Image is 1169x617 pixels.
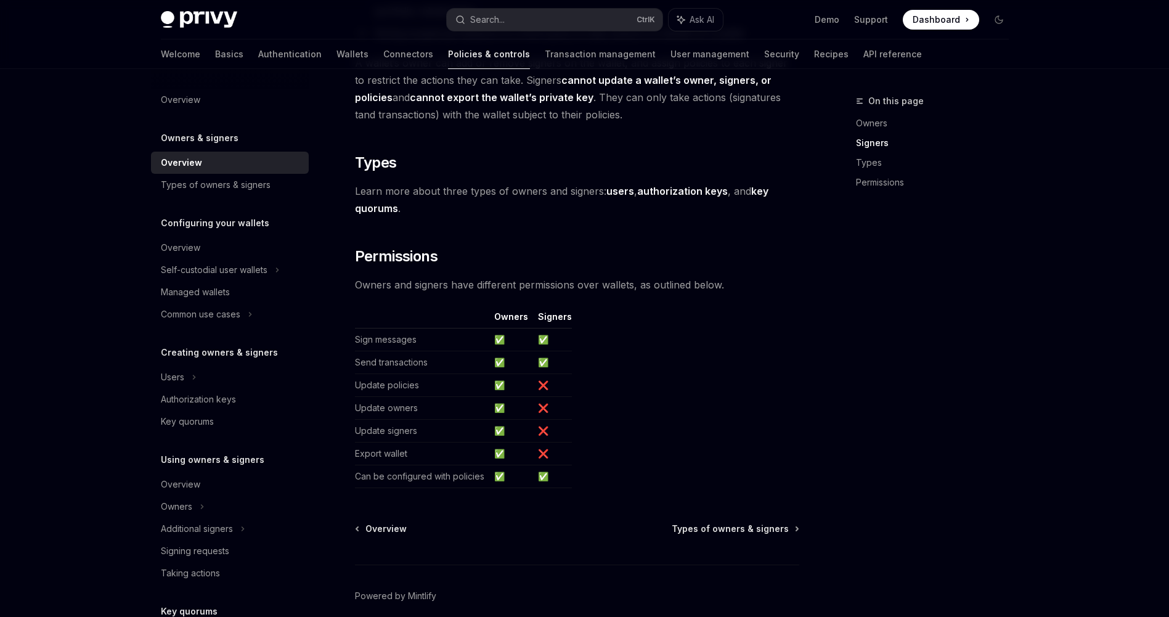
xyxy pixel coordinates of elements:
[161,370,184,385] div: Users
[533,374,572,397] td: ❌
[854,14,888,26] a: Support
[489,311,533,329] th: Owners
[355,153,397,173] span: Types
[161,285,230,300] div: Managed wallets
[410,91,593,104] strong: cannot export the wallet’s private key
[355,185,768,215] a: key quorums
[669,9,723,31] button: Ask AI
[151,174,309,196] a: Types of owners & signers
[161,131,238,145] h5: Owners & signers
[355,54,799,123] span: A wallet’s owner can add or remove signers on the wallet, and assign policies to each signer to r...
[151,562,309,584] a: Taking actions
[815,14,839,26] a: Demo
[355,276,799,293] span: Owners and signers have different permissions over wallets, as outlined below.
[161,263,267,277] div: Self-custodial user wallets
[161,477,200,492] div: Overview
[489,374,533,397] td: ✅
[672,523,789,535] span: Types of owners & signers
[533,420,572,443] td: ❌
[606,185,634,197] strong: users
[690,14,714,26] span: Ask AI
[856,173,1019,192] a: Permissions
[903,10,979,30] a: Dashboard
[355,420,489,443] td: Update signers
[161,216,269,231] h5: Configuring your wallets
[161,155,202,170] div: Overview
[670,39,749,69] a: User management
[606,185,634,198] a: users
[533,351,572,374] td: ✅
[161,307,240,322] div: Common use cases
[161,452,264,467] h5: Using owners & signers
[355,397,489,420] td: Update owners
[161,92,200,107] div: Overview
[863,39,922,69] a: API reference
[161,39,200,69] a: Welcome
[545,39,656,69] a: Transaction management
[637,185,728,197] strong: authorization keys
[161,414,214,429] div: Key quorums
[151,89,309,111] a: Overview
[151,388,309,411] a: Authorization keys
[161,499,192,514] div: Owners
[447,9,662,31] button: Search...CtrlK
[764,39,799,69] a: Security
[533,329,572,351] td: ✅
[151,540,309,562] a: Signing requests
[489,397,533,420] td: ✅
[161,544,229,558] div: Signing requests
[151,152,309,174] a: Overview
[989,10,1009,30] button: Toggle dark mode
[913,14,960,26] span: Dashboard
[355,351,489,374] td: Send transactions
[355,590,436,602] a: Powered by Mintlify
[533,465,572,488] td: ✅
[355,185,768,215] strong: key quorums
[533,311,572,329] th: Signers
[355,374,489,397] td: Update policies
[151,473,309,496] a: Overview
[151,411,309,433] a: Key quorums
[355,329,489,351] td: Sign messages
[355,182,799,217] span: Learn more about three types of owners and signers: , , and .
[637,15,655,25] span: Ctrl K
[868,94,924,108] span: On this page
[856,153,1019,173] a: Types
[161,566,220,581] div: Taking actions
[258,39,322,69] a: Authentication
[489,351,533,374] td: ✅
[161,11,237,28] img: dark logo
[365,523,407,535] span: Overview
[489,465,533,488] td: ✅
[161,392,236,407] div: Authorization keys
[355,74,772,104] strong: cannot update a wallet’s owner, signers, or policies
[161,521,233,536] div: Additional signers
[448,39,530,69] a: Policies & controls
[533,443,572,465] td: ❌
[356,523,407,535] a: Overview
[336,39,369,69] a: Wallets
[355,443,489,465] td: Export wallet
[637,185,728,198] a: authorization keys
[489,420,533,443] td: ✅
[533,397,572,420] td: ❌
[355,465,489,488] td: Can be configured with policies
[489,443,533,465] td: ✅
[470,12,505,27] div: Search...
[383,39,433,69] a: Connectors
[814,39,849,69] a: Recipes
[856,113,1019,133] a: Owners
[856,133,1019,153] a: Signers
[161,178,271,192] div: Types of owners & signers
[161,345,278,360] h5: Creating owners & signers
[489,329,533,351] td: ✅
[151,237,309,259] a: Overview
[355,247,438,266] span: Permissions
[151,281,309,303] a: Managed wallets
[161,240,200,255] div: Overview
[215,39,243,69] a: Basics
[672,523,798,535] a: Types of owners & signers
